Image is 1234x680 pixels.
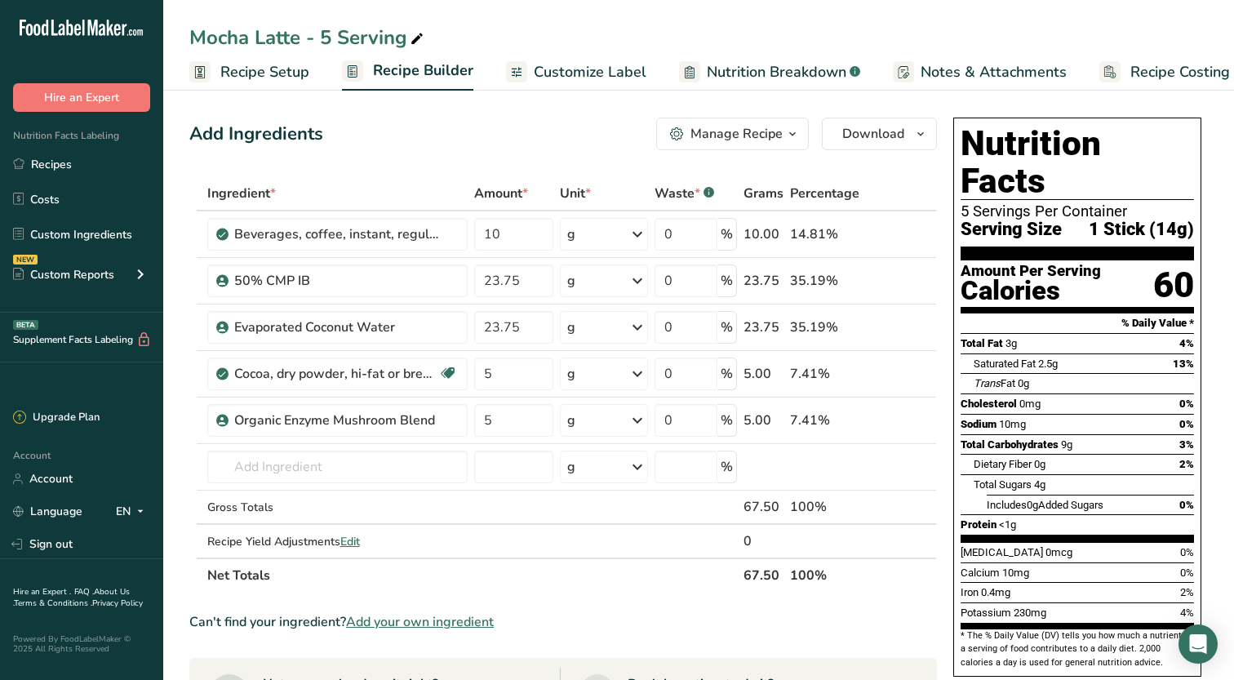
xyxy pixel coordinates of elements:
[13,410,100,426] div: Upgrade Plan
[790,411,859,430] div: 7.41%
[234,224,438,244] div: Beverages, coffee, instant, regular, powder
[999,518,1016,531] span: <1g
[204,558,740,592] th: Net Totals
[373,60,473,82] span: Recipe Builder
[981,586,1010,598] span: 0.4mg
[1038,358,1058,370] span: 2.5g
[961,546,1043,558] span: [MEDICAL_DATA]
[961,337,1003,349] span: Total Fat
[961,313,1194,333] section: % Daily Value *
[13,266,114,283] div: Custom Reports
[974,458,1032,470] span: Dietary Fiber
[116,502,150,522] div: EN
[189,612,937,632] div: Can't find your ingredient?
[220,61,309,83] span: Recipe Setup
[822,118,937,150] button: Download
[207,533,468,550] div: Recipe Yield Adjustments
[1045,546,1072,558] span: 0mcg
[974,377,1001,389] i: Trans
[567,318,575,337] div: g
[744,411,783,430] div: 5.00
[534,61,646,83] span: Customize Label
[207,451,468,483] input: Add Ingredient
[342,52,473,91] a: Recipe Builder
[961,203,1194,220] div: 5 Servings Per Container
[893,54,1067,91] a: Notes & Attachments
[744,184,783,203] span: Grams
[1179,458,1194,470] span: 2%
[1027,499,1038,511] span: 0g
[690,124,783,144] div: Manage Recipe
[961,586,979,598] span: Iron
[787,558,863,592] th: 100%
[234,271,438,291] div: 50% CMP IB
[1180,567,1194,579] span: 0%
[961,398,1017,410] span: Cholesterol
[790,184,859,203] span: Percentage
[13,586,130,609] a: About Us .
[189,54,309,91] a: Recipe Setup
[506,54,646,91] a: Customize Label
[14,598,92,609] a: Terms & Conditions .
[790,271,859,291] div: 35.19%
[234,318,438,337] div: Evaporated Coconut Water
[961,125,1194,200] h1: Nutrition Facts
[656,118,809,150] button: Manage Recipe
[1130,61,1230,83] span: Recipe Costing
[1179,398,1194,410] span: 0%
[1034,478,1045,491] span: 4g
[567,411,575,430] div: g
[974,358,1036,370] span: Saturated Fat
[1180,546,1194,558] span: 0%
[1179,499,1194,511] span: 0%
[790,318,859,337] div: 35.19%
[207,499,468,516] div: Gross Totals
[1014,607,1046,619] span: 230mg
[961,607,1011,619] span: Potassium
[1005,337,1017,349] span: 3g
[567,364,575,384] div: g
[1153,264,1194,307] div: 60
[234,364,438,384] div: Cocoa, dry powder, hi-fat or breakfast, processed with alkali
[987,499,1103,511] span: Includes Added Sugars
[1179,337,1194,349] span: 4%
[560,184,591,203] span: Unit
[189,23,427,52] div: Mocha Latte - 5 Serving
[707,61,846,83] span: Nutrition Breakdown
[790,224,859,244] div: 14.81%
[744,271,783,291] div: 23.75
[567,457,575,477] div: g
[346,612,494,632] span: Add your own ingredient
[790,364,859,384] div: 7.41%
[74,586,94,598] a: FAQ .
[13,497,82,526] a: Language
[1180,586,1194,598] span: 2%
[744,531,783,551] div: 0
[961,264,1101,279] div: Amount Per Serving
[234,411,438,430] div: Organic Enzyme Mushroom Blend
[1061,438,1072,451] span: 9g
[961,438,1059,451] span: Total Carbohydrates
[961,567,1000,579] span: Calcium
[1173,358,1194,370] span: 13%
[740,558,787,592] th: 67.50
[1019,398,1041,410] span: 0mg
[961,518,997,531] span: Protein
[974,478,1032,491] span: Total Sugars
[961,220,1062,240] span: Serving Size
[207,184,276,203] span: Ingredient
[961,279,1101,303] div: Calories
[13,320,38,330] div: BETA
[1179,418,1194,430] span: 0%
[92,598,143,609] a: Privacy Policy
[1034,458,1045,470] span: 0g
[1099,54,1230,91] a: Recipe Costing
[655,184,714,203] div: Waste
[744,497,783,517] div: 67.50
[744,364,783,384] div: 5.00
[921,61,1067,83] span: Notes & Attachments
[1018,377,1029,389] span: 0g
[1089,220,1194,240] span: 1 Stick (14g)
[13,83,150,112] button: Hire an Expert
[744,224,783,244] div: 10.00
